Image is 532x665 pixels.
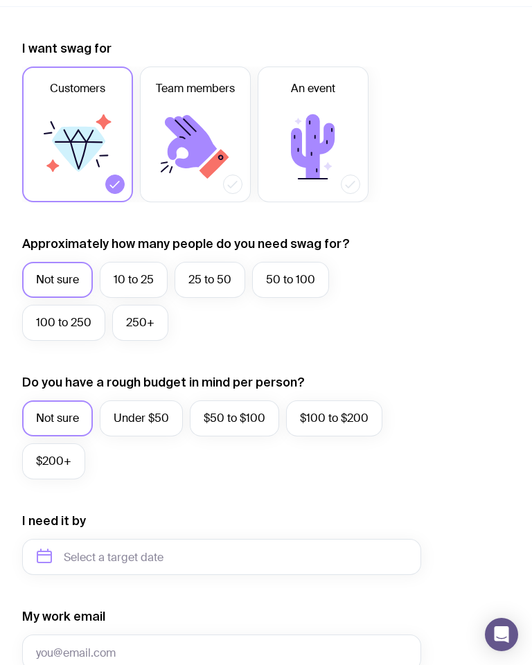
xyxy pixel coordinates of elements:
label: $100 to $200 [286,400,382,436]
label: 250+ [112,305,168,341]
span: Customers [50,80,105,97]
label: Approximately how many people do you need swag for? [22,236,350,252]
label: My work email [22,608,105,625]
input: Select a target date [22,539,421,575]
label: Not sure [22,400,93,436]
label: 50 to 100 [252,262,329,298]
span: Team members [156,80,235,97]
label: 10 to 25 [100,262,168,298]
label: 100 to 250 [22,305,105,341]
label: Not sure [22,262,93,298]
label: $200+ [22,443,85,479]
div: Open Intercom Messenger [485,618,518,651]
label: $50 to $100 [190,400,279,436]
label: I need it by [22,513,86,529]
label: I want swag for [22,40,112,57]
span: An event [291,80,335,97]
label: 25 to 50 [175,262,245,298]
label: Do you have a rough budget in mind per person? [22,374,305,391]
label: Under $50 [100,400,183,436]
